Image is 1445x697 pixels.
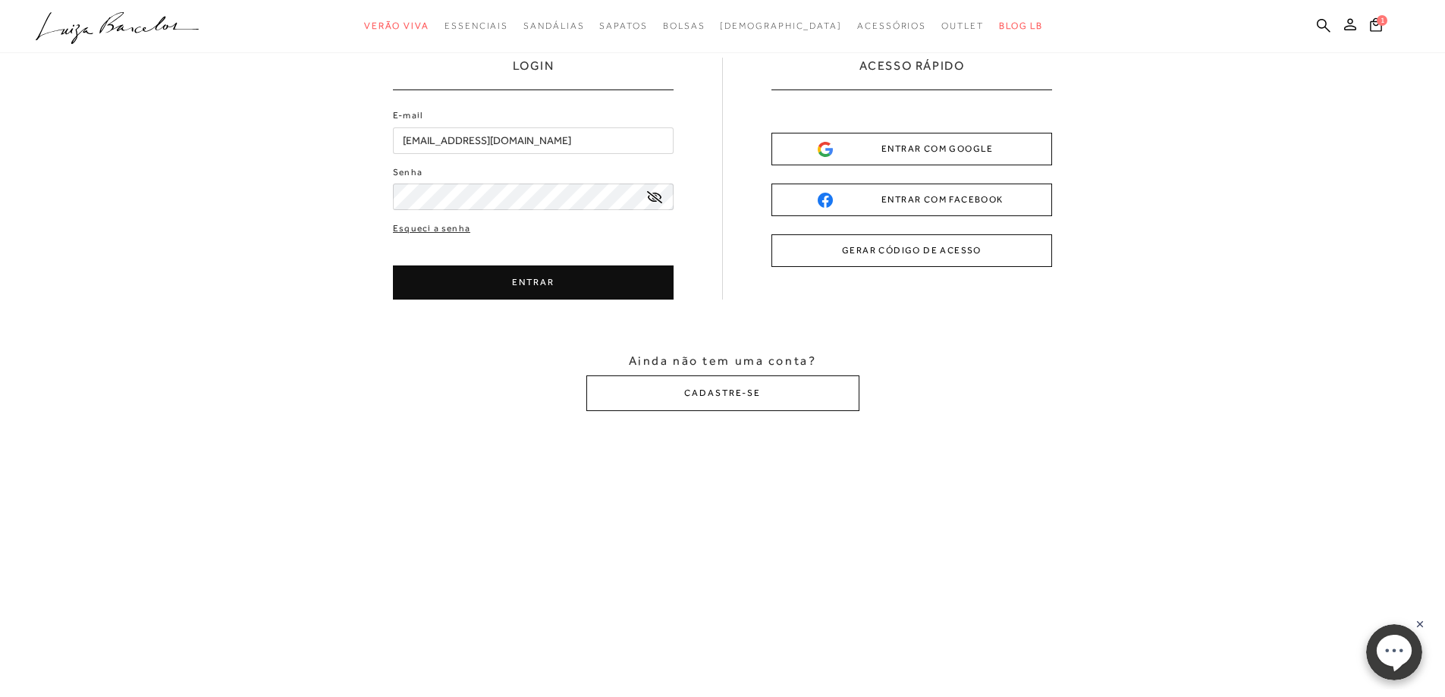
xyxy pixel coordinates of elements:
span: BLOG LB [999,20,1043,31]
a: noSubCategoriesText [663,12,705,40]
a: noSubCategoriesText [523,12,584,40]
button: CADASTRE-SE [586,375,859,411]
a: Esqueci a senha [393,221,470,236]
span: Ainda não tem uma conta? [629,353,816,369]
div: ENTRAR COM FACEBOOK [818,192,1006,208]
span: 1 [1377,15,1387,26]
span: [DEMOGRAPHIC_DATA] [720,20,842,31]
h1: LOGIN [513,58,554,89]
span: Essenciais [444,20,508,31]
a: noSubCategoriesText [599,12,647,40]
a: BLOG LB [999,12,1043,40]
a: exibir senha [647,191,662,203]
label: Senha [393,165,423,180]
button: ENTRAR COM GOOGLE [771,133,1052,165]
span: Acessórios [857,20,926,31]
button: ENTRAR COM FACEBOOK [771,184,1052,216]
span: Bolsas [663,20,705,31]
div: ENTRAR COM GOOGLE [818,141,1006,157]
span: Verão Viva [364,20,429,31]
button: ENTRAR [393,265,674,300]
span: Outlet [941,20,984,31]
a: noSubCategoriesText [364,12,429,40]
a: noSubCategoriesText [720,12,842,40]
button: 1 [1365,17,1387,37]
a: noSubCategoriesText [941,12,984,40]
h2: ACESSO RÁPIDO [859,58,965,89]
input: E-mail [393,127,674,154]
label: E-mail [393,108,423,123]
a: noSubCategoriesText [444,12,508,40]
button: GERAR CÓDIGO DE ACESSO [771,234,1052,267]
span: Sapatos [599,20,647,31]
span: Sandálias [523,20,584,31]
a: noSubCategoriesText [857,12,926,40]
